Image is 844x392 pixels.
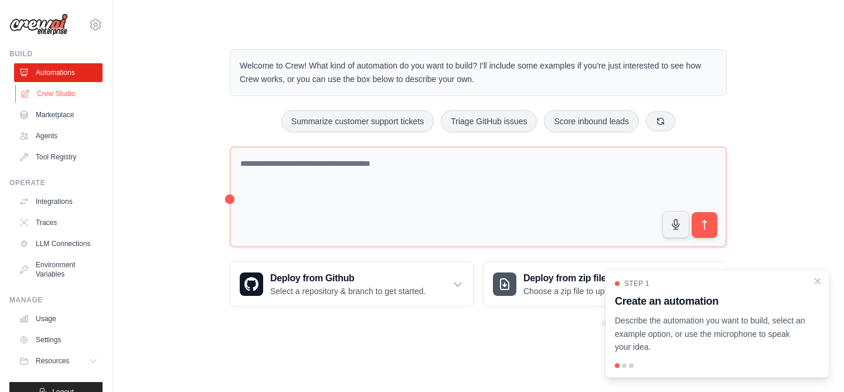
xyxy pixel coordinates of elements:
[785,336,844,392] iframe: Chat Widget
[14,213,103,232] a: Traces
[15,84,104,103] a: Crew Studio
[14,234,103,253] a: LLM Connections
[441,110,537,132] button: Triage GitHub issues
[523,271,622,285] h3: Deploy from zip file
[14,330,103,349] a: Settings
[14,105,103,124] a: Marketplace
[270,285,426,297] p: Select a repository & branch to get started.
[624,279,649,288] span: Step 1
[14,63,103,82] a: Automations
[14,352,103,370] button: Resources
[9,49,103,59] div: Build
[14,192,103,211] a: Integrations
[281,110,434,132] button: Summarize customer support tickets
[615,293,806,309] h3: Create an automation
[9,295,103,305] div: Manage
[9,13,68,36] img: Logo
[240,59,717,86] p: Welcome to Crew! What kind of automation do you want to build? I'll include some examples if you'...
[270,271,426,285] h3: Deploy from Github
[14,255,103,284] a: Environment Variables
[36,356,69,366] span: Resources
[9,178,103,188] div: Operate
[813,277,822,286] button: Close walkthrough
[14,148,103,166] a: Tool Registry
[14,309,103,328] a: Usage
[14,127,103,145] a: Agents
[523,285,622,297] p: Choose a zip file to upload.
[615,314,806,354] p: Describe the automation you want to build, select an example option, or use the microphone to spe...
[544,110,639,132] button: Score inbound leads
